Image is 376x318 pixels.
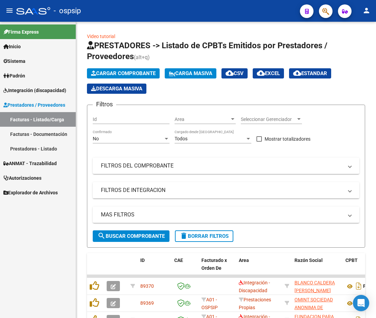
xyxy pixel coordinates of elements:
span: No [93,136,99,141]
span: Facturado x Orden De [201,258,227,271]
div: Open Intercom Messenger [353,295,369,311]
datatable-header-cell: Razón Social [292,253,343,283]
span: Inicio [3,43,21,50]
span: Borrar Filtros [180,233,229,239]
span: Prestadores / Proveedores [3,101,65,109]
button: CSV [221,68,248,78]
span: Sistema [3,57,25,65]
span: Integración (discapacidad) [3,87,66,94]
span: 89370 [140,283,154,289]
button: Carga Masiva [165,68,216,78]
mat-icon: cloud_download [293,69,301,77]
span: Carga Masiva [169,70,212,76]
mat-icon: person [362,6,371,15]
span: Area [175,117,230,122]
span: Mostrar totalizadores [265,135,310,143]
span: Autorizaciones [3,174,41,182]
span: EXCEL [257,70,280,76]
mat-expansion-panel-header: FILTROS DEL COMPROBANTE [93,158,359,174]
span: Area [239,258,249,263]
mat-panel-title: FILTROS DE INTEGRACION [101,187,343,194]
mat-expansion-panel-header: FILTROS DE INTEGRACION [93,182,359,198]
span: OMINT SOCIEDAD ANONIMA DE SERVICIOS [294,297,333,318]
mat-icon: menu [5,6,14,15]
span: Seleccionar Gerenciador [241,117,296,122]
button: Descarga Masiva [87,84,146,94]
span: Razón Social [294,258,323,263]
span: ANMAT - Trazabilidad [3,160,57,167]
mat-expansion-panel-header: MAS FILTROS [93,207,359,223]
span: Prestaciones Propias [239,297,271,310]
datatable-header-cell: Area [236,253,282,283]
mat-icon: search [97,232,106,240]
mat-panel-title: MAS FILTROS [101,211,343,218]
h3: Filtros [93,100,116,109]
span: Cargar Comprobante [91,70,156,76]
app-download-masive: Descarga masiva de comprobantes (adjuntos) [87,84,146,94]
button: Buscar Comprobante [93,230,169,242]
span: Estandar [293,70,327,76]
span: CAE [174,258,183,263]
span: Integración - Discapacidad [239,280,270,293]
button: Cargar Comprobante [87,68,160,78]
button: Estandar [289,68,331,78]
a: Video tutorial [87,34,115,39]
i: Descargar documento [354,281,363,291]
datatable-header-cell: CAE [172,253,199,283]
span: A01 - OSPSIP [201,297,218,310]
span: 89369 [140,300,154,306]
span: ID [140,258,145,263]
span: Padrón [3,72,25,79]
span: Buscar Comprobante [97,233,165,239]
datatable-header-cell: ID [138,253,172,283]
div: 27959211596 [294,279,340,293]
mat-icon: cloud_download [226,69,234,77]
button: EXCEL [253,68,284,78]
span: CPBT [345,258,358,263]
mat-icon: delete [180,232,188,240]
span: (alt+q) [134,54,150,60]
span: BLANCO CALDERA [PERSON_NAME] [294,280,335,293]
button: Borrar Filtros [175,230,233,242]
span: Descarga Masiva [91,86,142,92]
datatable-header-cell: Facturado x Orden De [199,253,236,283]
mat-icon: cloud_download [257,69,265,77]
div: 30550245309 [294,296,340,310]
span: - ospsip [54,3,81,18]
span: PRESTADORES -> Listado de CPBTs Emitidos por Prestadores / Proveedores [87,41,327,61]
span: Firma Express [3,28,39,36]
span: Explorador de Archivos [3,189,58,196]
span: Todos [175,136,187,141]
mat-panel-title: FILTROS DEL COMPROBANTE [101,162,343,170]
span: CSV [226,70,244,76]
